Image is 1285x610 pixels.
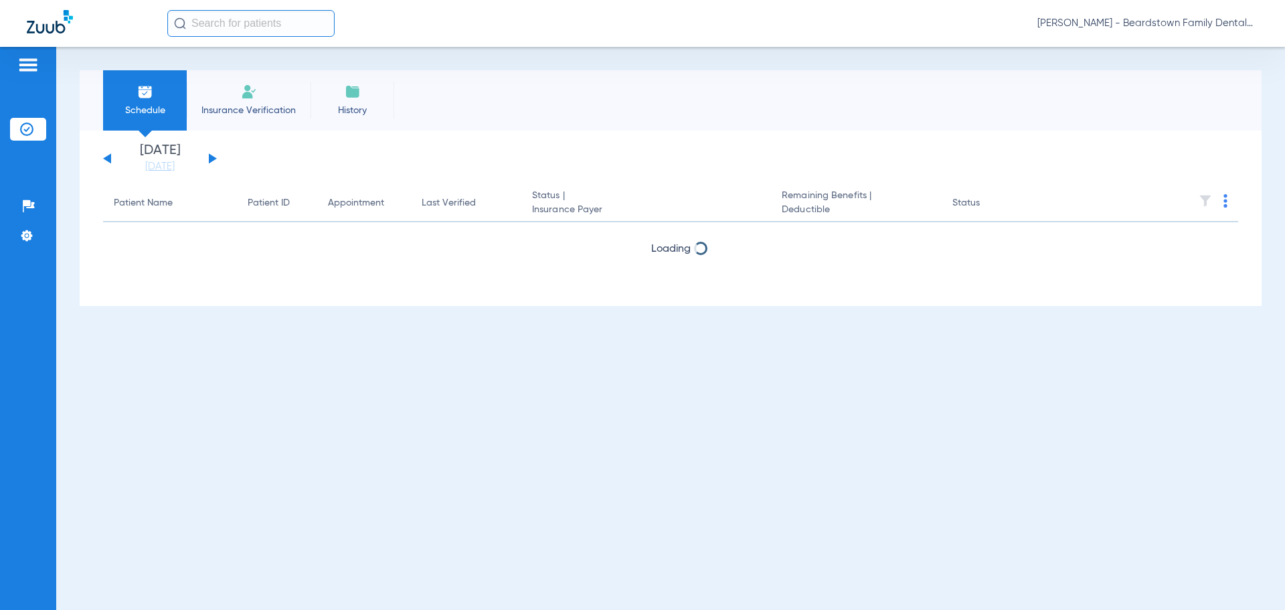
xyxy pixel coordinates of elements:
[328,196,400,210] div: Appointment
[521,185,771,222] th: Status |
[532,203,760,217] span: Insurance Payer
[345,84,361,100] img: History
[1223,194,1227,208] img: group-dot-blue.svg
[120,160,200,173] a: [DATE]
[197,104,301,117] span: Insurance Verification
[241,84,257,100] img: Manual Insurance Verification
[27,10,73,33] img: Zuub Logo
[328,196,384,210] div: Appointment
[137,84,153,100] img: Schedule
[174,17,186,29] img: Search Icon
[1199,194,1212,208] img: filter.svg
[942,185,1032,222] th: Status
[321,104,384,117] span: History
[422,196,476,210] div: Last Verified
[17,57,39,73] img: hamburger-icon
[782,203,930,217] span: Deductible
[167,10,335,37] input: Search for patients
[248,196,307,210] div: Patient ID
[120,144,200,173] li: [DATE]
[651,244,691,254] span: Loading
[1037,17,1258,30] span: [PERSON_NAME] - Beardstown Family Dental
[114,196,173,210] div: Patient Name
[113,104,177,117] span: Schedule
[248,196,290,210] div: Patient ID
[422,196,511,210] div: Last Verified
[114,196,226,210] div: Patient Name
[771,185,941,222] th: Remaining Benefits |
